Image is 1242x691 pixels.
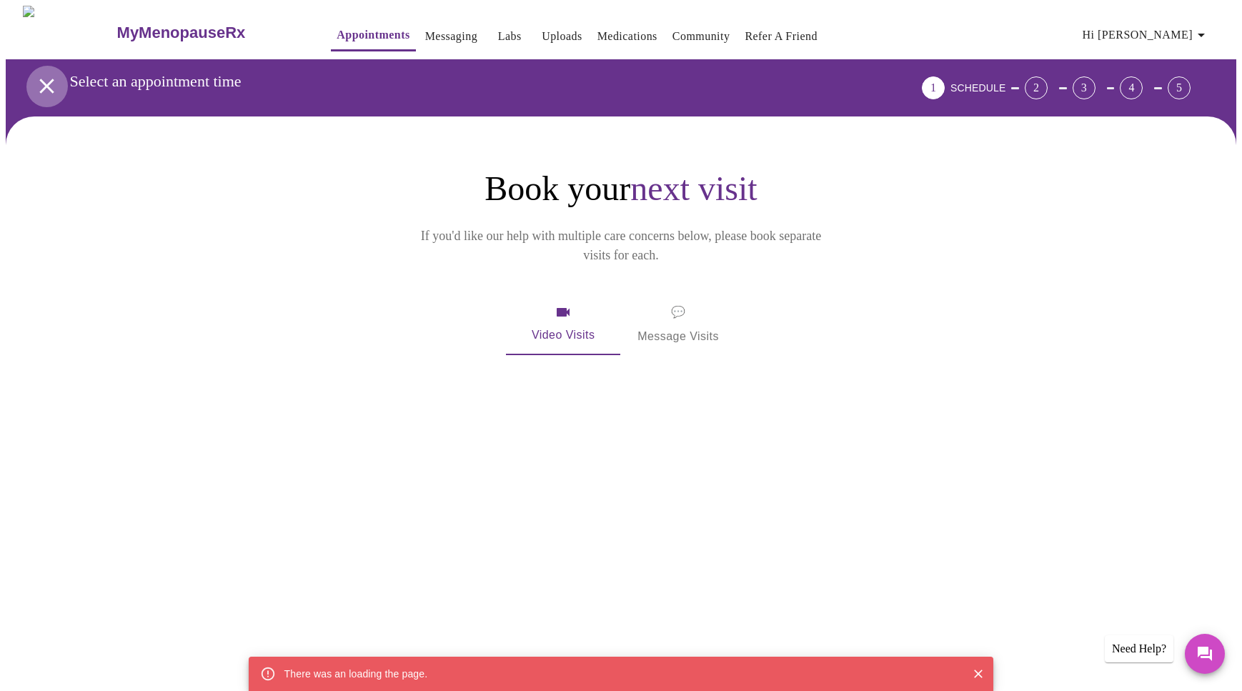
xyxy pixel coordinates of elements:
button: Messaging [419,22,483,51]
a: Appointments [337,25,409,45]
span: SCHEDULE [950,82,1005,94]
a: Medications [597,26,657,46]
span: Video Visits [523,304,603,345]
a: MyMenopauseRx [115,8,302,58]
span: message [671,302,685,322]
p: If you'd like our help with multiple care concerns below, please book separate visits for each. [401,227,841,265]
button: Close [969,665,988,683]
a: Labs [498,26,522,46]
div: 5 [1168,76,1191,99]
a: Uploads [542,26,582,46]
div: Need Help? [1105,635,1173,662]
a: Messaging [425,26,477,46]
div: There was an loading the page. [284,661,428,687]
button: Community [667,22,736,51]
div: 3 [1073,76,1096,99]
button: Labs [487,22,532,51]
a: Refer a Friend [745,26,818,46]
span: Hi [PERSON_NAME] [1083,25,1210,45]
button: Uploads [536,22,588,51]
div: 2 [1025,76,1048,99]
button: Appointments [331,21,415,51]
h3: MyMenopauseRx [117,24,246,42]
button: Refer a Friend [739,22,823,51]
img: MyMenopauseRx Logo [23,6,115,59]
button: open drawer [26,65,68,107]
span: next visit [630,169,757,207]
h3: Select an appointment time [70,72,843,91]
a: Community [672,26,730,46]
div: 4 [1120,76,1143,99]
span: Message Visits [637,302,719,347]
button: Hi [PERSON_NAME] [1077,21,1216,49]
button: Messages [1185,634,1225,674]
div: 1 [922,76,945,99]
button: Medications [592,22,663,51]
h1: Book your [335,168,907,209]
